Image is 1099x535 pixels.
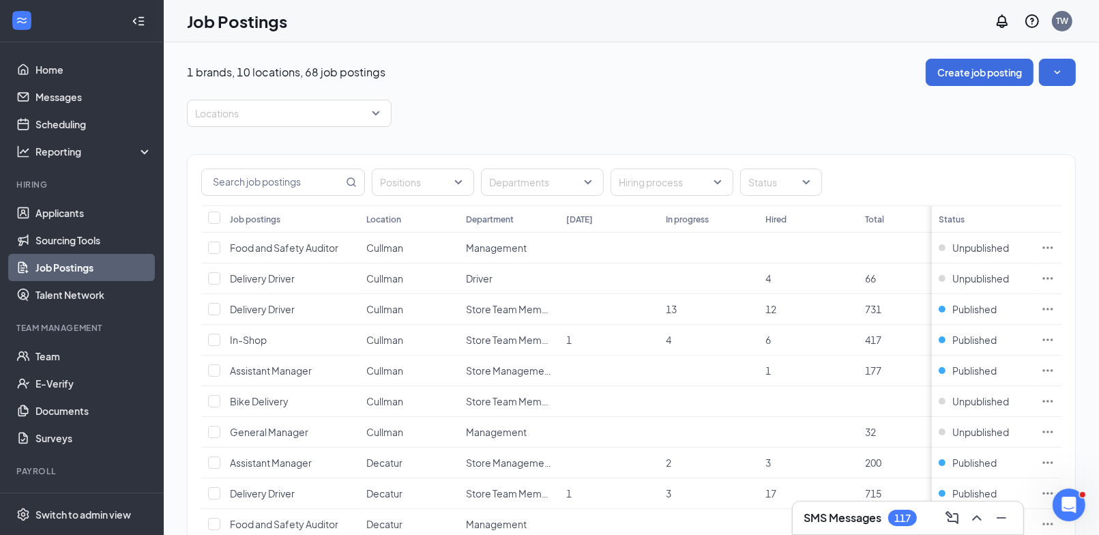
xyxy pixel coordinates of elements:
[35,254,152,281] a: Job Postings
[926,59,1034,86] button: Create job posting
[659,205,759,233] th: In progress
[765,303,776,315] span: 12
[466,303,562,315] span: Store Team Members
[230,303,295,315] span: Delivery Driver
[866,426,877,438] span: 32
[230,214,280,225] div: Job postings
[859,205,958,233] th: Total
[1041,425,1055,439] svg: Ellipses
[187,65,385,80] p: 1 brands, 10 locations, 68 job postings
[952,364,997,377] span: Published
[666,487,671,500] span: 3
[35,56,152,83] a: Home
[559,205,659,233] th: [DATE]
[230,487,295,500] span: Delivery Driver
[35,145,153,158] div: Reporting
[35,397,152,424] a: Documents
[459,356,559,386] td: Store Management
[35,370,152,397] a: E-Verify
[466,242,527,254] span: Management
[466,487,562,500] span: Store Team Members
[459,233,559,263] td: Management
[994,13,1010,29] svg: Notifications
[360,448,459,478] td: Decatur
[1024,13,1040,29] svg: QuestionInfo
[1041,517,1055,531] svg: Ellipses
[866,487,882,500] span: 715
[366,334,403,346] span: Cullman
[360,417,459,448] td: Cullman
[941,507,963,529] button: ComposeMessage
[230,272,295,285] span: Delivery Driver
[360,356,459,386] td: Cullman
[16,145,30,158] svg: Analysis
[459,386,559,417] td: Store Team Members
[35,227,152,254] a: Sourcing Tools
[459,417,559,448] td: Management
[230,395,289,407] span: Bike Delivery
[202,169,343,195] input: Search job postings
[366,457,402,469] span: Decatur
[466,395,562,407] span: Store Team Members
[459,448,559,478] td: Store Management
[866,334,882,346] span: 417
[1041,302,1055,316] svg: Ellipses
[952,394,1009,408] span: Unpublished
[230,457,312,469] span: Assistant Manager
[366,395,403,407] span: Cullman
[16,465,149,477] div: Payroll
[866,364,882,377] span: 177
[230,364,312,377] span: Assistant Manager
[1041,241,1055,255] svg: Ellipses
[666,303,677,315] span: 13
[360,478,459,509] td: Decatur
[666,457,671,469] span: 2
[466,426,527,438] span: Management
[15,14,29,27] svg: WorkstreamLogo
[35,111,152,138] a: Scheduling
[765,364,771,377] span: 1
[1041,333,1055,347] svg: Ellipses
[366,272,403,285] span: Cullman
[666,334,671,346] span: 4
[952,302,997,316] span: Published
[944,510,961,526] svg: ComposeMessage
[366,364,403,377] span: Cullman
[459,294,559,325] td: Store Team Members
[466,272,493,285] span: Driver
[366,242,403,254] span: Cullman
[35,486,152,513] a: Payroll
[952,272,1009,285] span: Unpublished
[1039,59,1076,86] button: SmallChevronDown
[952,425,1009,439] span: Unpublished
[765,487,776,500] span: 17
[1051,66,1064,79] svg: SmallChevronDown
[35,508,131,521] div: Switch to admin view
[366,303,403,315] span: Cullman
[230,426,308,438] span: General Manager
[16,508,30,521] svg: Settings
[759,205,858,233] th: Hired
[1041,272,1055,285] svg: Ellipses
[566,334,572,346] span: 1
[894,512,911,524] div: 117
[230,334,267,346] span: In-Shop
[360,294,459,325] td: Cullman
[1041,394,1055,408] svg: Ellipses
[866,303,882,315] span: 731
[360,386,459,417] td: Cullman
[952,487,997,500] span: Published
[35,83,152,111] a: Messages
[35,343,152,370] a: Team
[459,263,559,294] td: Driver
[932,205,1034,233] th: Status
[952,456,997,469] span: Published
[765,457,771,469] span: 3
[360,233,459,263] td: Cullman
[459,478,559,509] td: Store Team Members
[1041,364,1055,377] svg: Ellipses
[230,518,338,530] span: Food and Safety Auditor
[35,199,152,227] a: Applicants
[866,457,882,469] span: 200
[1056,15,1068,27] div: TW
